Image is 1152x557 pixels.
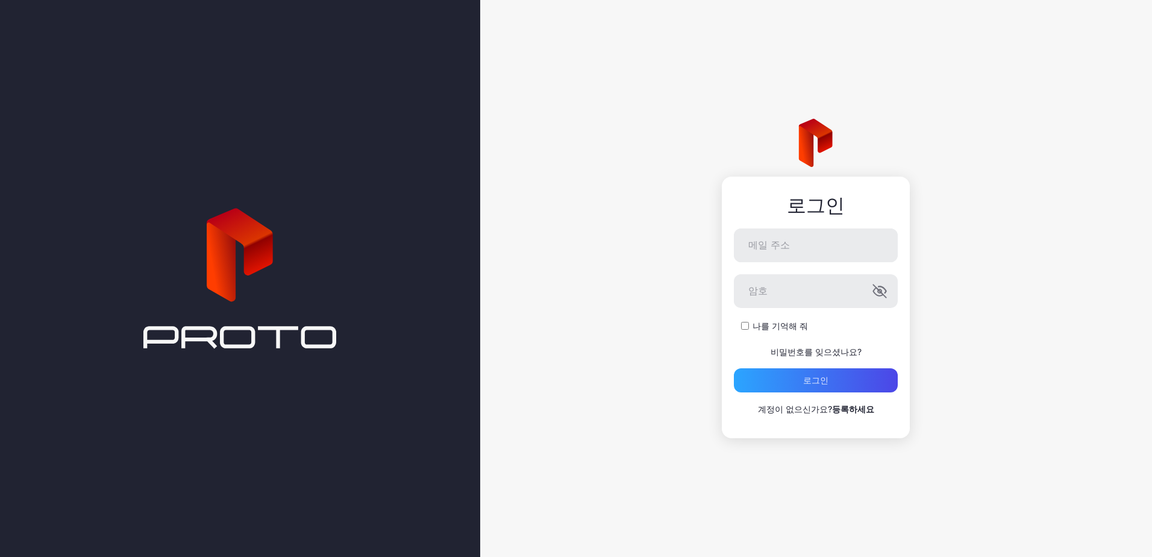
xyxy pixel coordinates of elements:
[734,228,898,262] input: 메일 주소
[734,274,898,308] input: 암호
[753,320,808,332] label: 나를 기억해 줘
[734,195,898,216] div: 로그인
[803,376,828,385] div: 로그인
[734,368,898,392] button: 로그인
[771,347,862,357] a: 비밀번호를 잊으셨나요?
[872,284,887,298] button: 암호
[734,402,898,417] p: 계정이 없으신가요?
[832,404,874,414] a: 등록하세요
